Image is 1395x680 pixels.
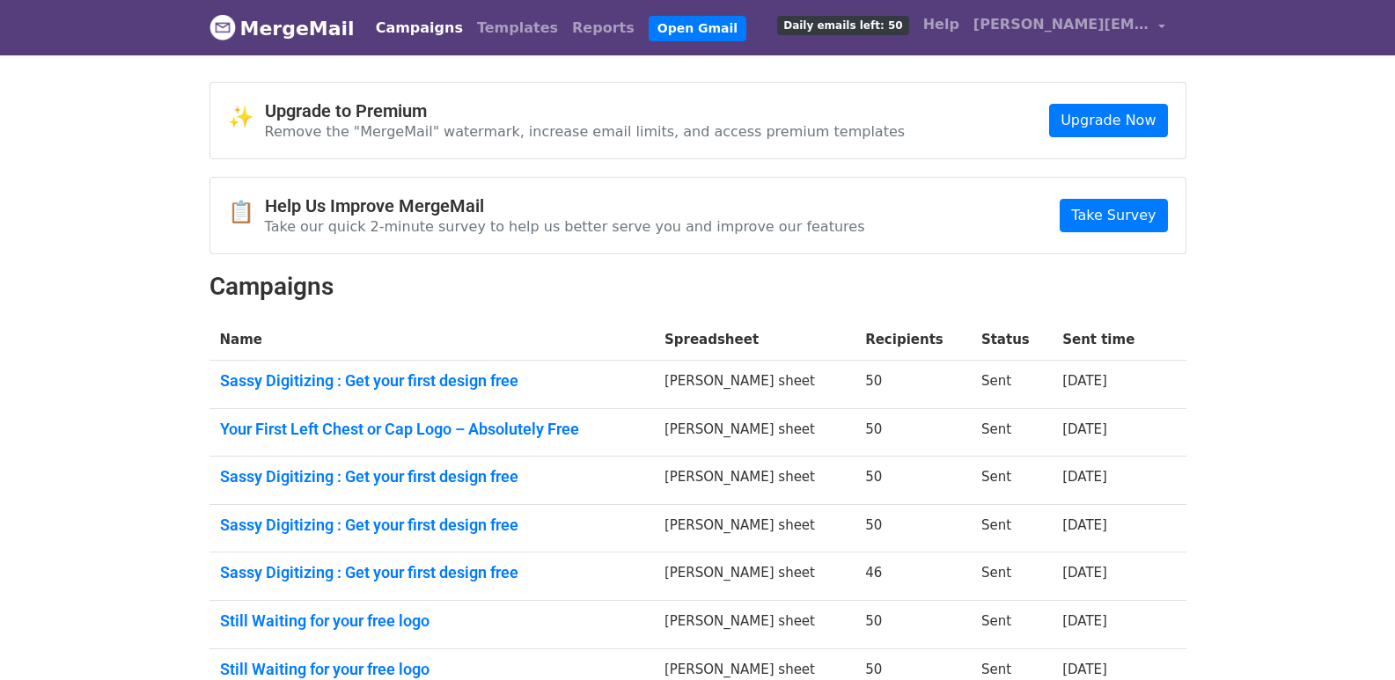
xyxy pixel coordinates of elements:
a: Sassy Digitizing : Get your first design free [220,467,643,486]
a: MergeMail [209,10,355,47]
td: [PERSON_NAME] sheet [654,552,855,601]
a: Your First Left Chest or Cap Logo – Absolutely Free [220,420,643,439]
a: Daily emails left: 50 [770,7,915,42]
th: Spreadsheet [654,319,855,361]
span: Daily emails left: 50 [777,16,908,35]
a: Open Gmail [649,16,746,41]
td: 46 [855,552,971,601]
a: Sassy Digitizing : Get your first design free [220,371,643,391]
td: [PERSON_NAME] sheet [654,361,855,409]
a: Still Waiting for your free logo [220,611,643,631]
a: [DATE] [1062,613,1107,629]
a: [DATE] [1062,421,1107,437]
a: Campaigns [369,11,470,46]
p: Take our quick 2-minute survey to help us better serve you and improve our features [265,217,865,236]
th: Sent time [1052,319,1161,361]
a: Help [916,7,966,42]
a: Reports [565,11,642,46]
h4: Upgrade to Premium [265,100,906,121]
a: Take Survey [1060,199,1167,232]
p: Remove the "MergeMail" watermark, increase email limits, and access premium templates [265,122,906,141]
img: MergeMail logo [209,14,236,40]
td: [PERSON_NAME] sheet [654,408,855,457]
td: Sent [971,408,1052,457]
a: [DATE] [1062,565,1107,581]
a: [DATE] [1062,662,1107,677]
td: [PERSON_NAME] sheet [654,457,855,505]
a: [DATE] [1062,517,1107,533]
a: Still Waiting for your free logo [220,660,643,679]
td: [PERSON_NAME] sheet [654,504,855,552]
a: [DATE] [1062,469,1107,485]
a: Sassy Digitizing : Get your first design free [220,563,643,582]
span: 📋 [228,200,265,225]
a: [PERSON_NAME][EMAIL_ADDRESS][DOMAIN_NAME] [966,7,1172,48]
td: Sent [971,504,1052,552]
td: Sent [971,601,1052,649]
td: 50 [855,504,971,552]
a: Templates [470,11,565,46]
td: 50 [855,457,971,505]
td: Sent [971,457,1052,505]
span: ✨ [228,105,265,130]
a: Upgrade Now [1049,104,1167,137]
h2: Campaigns [209,272,1186,302]
td: [PERSON_NAME] sheet [654,601,855,649]
th: Status [971,319,1052,361]
span: [PERSON_NAME][EMAIL_ADDRESS][DOMAIN_NAME] [973,14,1149,35]
td: Sent [971,361,1052,409]
td: 50 [855,408,971,457]
th: Recipients [855,319,971,361]
h4: Help Us Improve MergeMail [265,195,865,216]
a: Sassy Digitizing : Get your first design free [220,515,643,535]
a: [DATE] [1062,373,1107,389]
td: 50 [855,601,971,649]
td: 50 [855,361,971,409]
th: Name [209,319,654,361]
td: Sent [971,552,1052,601]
